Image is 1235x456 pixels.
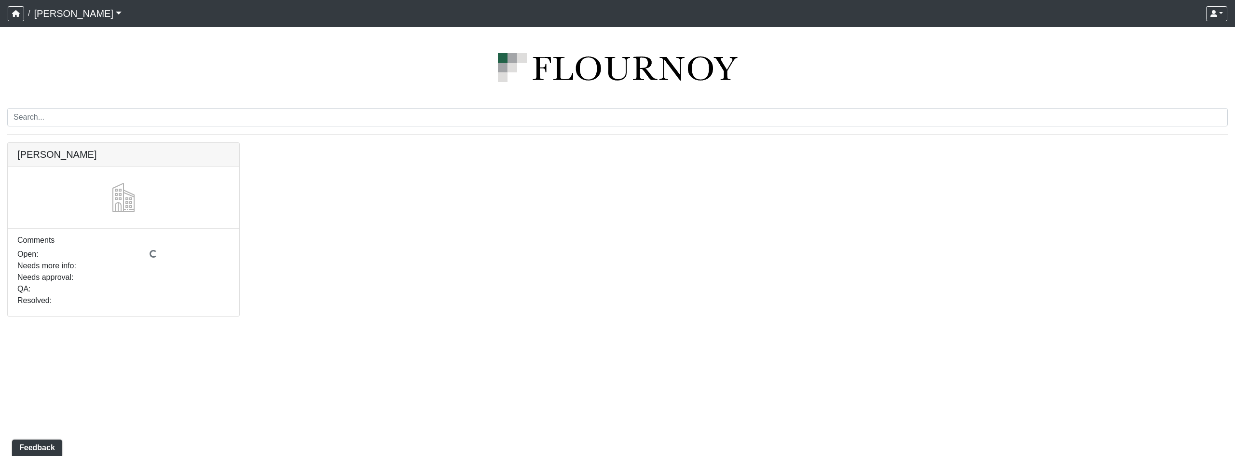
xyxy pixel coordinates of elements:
iframe: Ybug feedback widget [7,437,64,456]
input: Search [7,108,1228,126]
span: / [24,4,34,23]
a: [PERSON_NAME] [34,4,122,23]
img: logo [7,53,1228,82]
